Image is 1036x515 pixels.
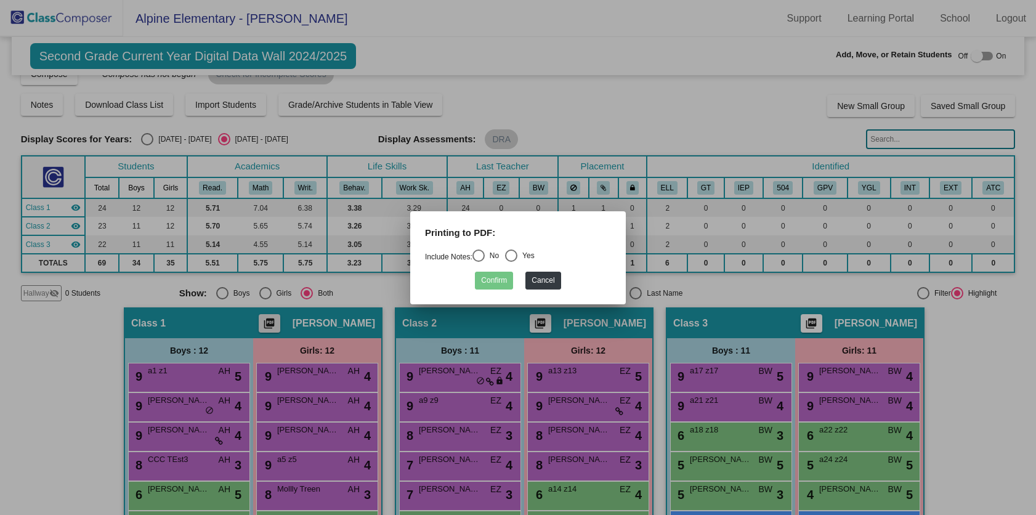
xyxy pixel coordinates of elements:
[525,271,560,289] button: Cancel
[475,271,513,289] button: Confirm
[485,249,499,261] div: No
[425,252,472,261] a: Include Notes:
[425,226,495,240] label: Printing to PDF:
[425,252,535,261] mat-radio-group: Select an option
[517,249,535,261] div: Yes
